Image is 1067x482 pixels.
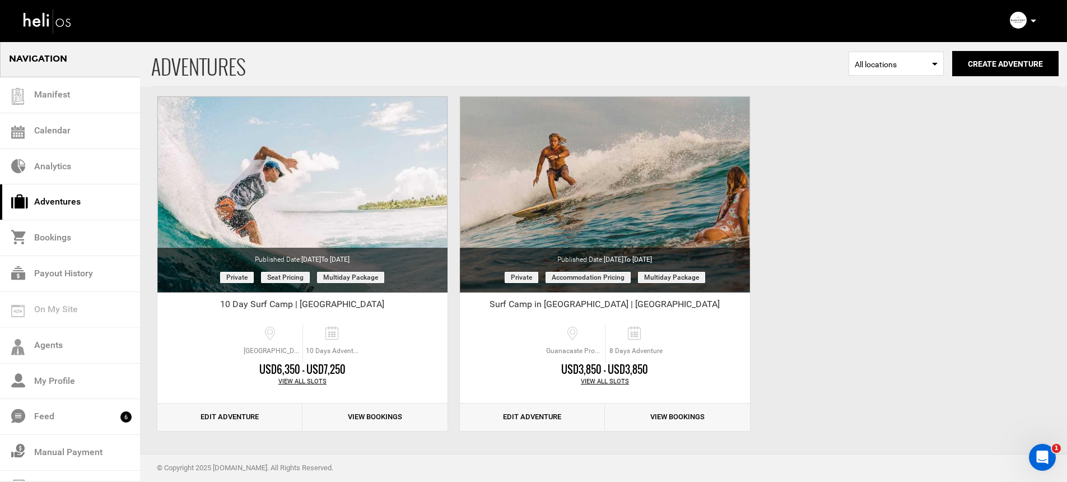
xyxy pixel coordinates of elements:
[543,346,605,356] span: Guanacaste Province, [GEOGRAPHIC_DATA], [GEOGRAPHIC_DATA]
[317,272,384,283] span: Multiday package
[22,6,73,36] img: heli-logo
[157,363,448,377] div: USD6,350 - USD7,250
[302,404,448,431] a: View Bookings
[460,404,605,431] a: Edit Adventure
[10,88,26,105] img: guest-list.svg
[623,256,652,263] span: to [DATE]
[1052,444,1061,453] span: 1
[605,346,667,356] span: 8 Days Adventure
[120,411,132,423] span: 6
[11,126,25,139] img: calendar.svg
[157,377,448,386] div: View All Slots
[849,52,944,76] span: Select box activate
[303,346,364,356] span: 10 Days Adventure
[546,272,631,283] span: Accommodation Pricing
[157,404,302,431] a: Edit Adventure
[11,305,25,317] img: on_my_site.svg
[1029,444,1056,471] iframe: Intercom live chat
[460,363,750,377] div: USD3,850 - USD3,850
[261,272,310,283] span: Seat Pricing
[241,346,302,356] span: [GEOGRAPHIC_DATA]
[11,339,25,355] img: agents-icon.svg
[460,298,750,315] div: Surf Camp in [GEOGRAPHIC_DATA] | [GEOGRAPHIC_DATA]
[460,248,750,265] div: Published Date:
[1010,12,1027,29] img: img_e6b3145bd6cae91aed6afa4057557738.png
[505,272,538,283] span: Private
[220,272,254,283] span: Private
[460,377,750,386] div: View All Slots
[638,272,705,283] span: Multiday package
[151,41,849,86] span: ADVENTURES
[157,298,448,315] div: 10 Day Surf Camp | [GEOGRAPHIC_DATA]
[952,51,1059,76] button: Create Adventure
[855,59,938,70] span: All locations
[157,248,448,265] div: Published Date:
[604,256,652,263] span: [DATE]
[321,256,350,263] span: to [DATE]
[605,404,750,431] a: View Bookings
[301,256,350,263] span: [DATE]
